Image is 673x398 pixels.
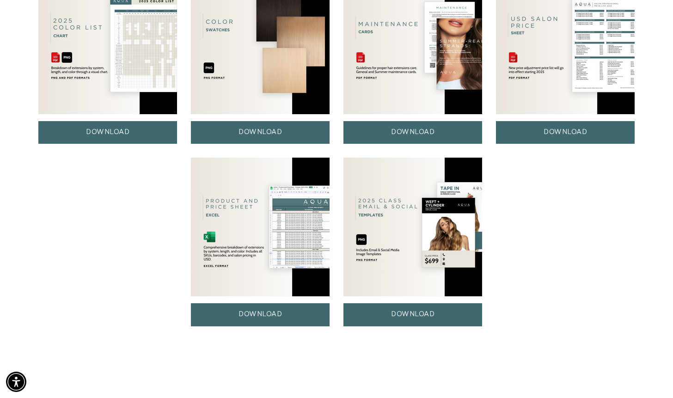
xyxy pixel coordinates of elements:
iframe: Chat Widget [627,354,673,398]
a: DOWNLOAD [191,121,330,144]
a: DOWNLOAD [343,121,482,144]
a: DOWNLOAD [343,303,482,326]
div: Accessibility Menu [6,372,26,392]
a: DOWNLOAD [191,303,330,326]
a: DOWNLOAD [496,121,635,144]
a: DOWNLOAD [38,121,177,144]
